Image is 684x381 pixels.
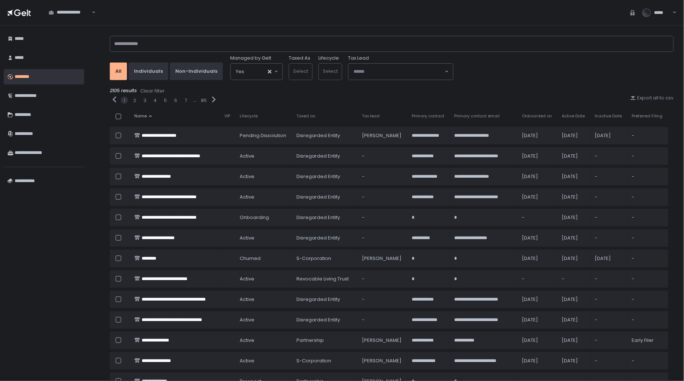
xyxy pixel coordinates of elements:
div: Partnership [297,337,353,344]
span: active [240,296,254,303]
div: Search for option [231,64,283,80]
input: Search for option [90,9,91,16]
div: [DATE] [522,235,553,241]
div: Disregarded Entity [297,173,353,180]
div: - [362,153,403,159]
div: [DATE] [522,173,553,180]
div: - [362,276,403,282]
input: Search for option [354,68,444,75]
button: Export all to csv [630,95,674,101]
div: - [632,153,664,159]
div: Disregarded Entity [297,194,353,200]
div: - [595,337,623,344]
input: Search for option [244,68,267,75]
div: 2105 results [110,87,674,95]
div: - [362,194,403,200]
button: 1 [124,97,125,104]
div: - [632,235,664,241]
label: Taxed As [289,55,310,61]
div: Search for option [44,5,96,20]
div: [PERSON_NAME] [362,255,403,262]
div: [DATE] [562,317,586,323]
div: - [595,276,623,282]
button: 4 [154,97,157,104]
div: [DATE] [562,132,586,139]
span: VIP [225,113,231,119]
div: - [632,214,664,221]
div: - [595,317,623,323]
div: Revocable Living Trust [297,276,353,282]
div: [PERSON_NAME] [362,337,403,344]
div: [DATE] [562,194,586,200]
span: Managed by Gelt [230,55,271,61]
span: Onboarded on [522,113,552,119]
div: Search for option [348,64,453,80]
div: [DATE] [562,296,586,303]
span: active [240,358,254,364]
div: - [522,276,553,282]
div: [DATE] [522,255,553,262]
div: - [562,276,586,282]
div: Disregarded Entity [297,317,353,323]
button: 6 [174,97,177,104]
div: Individuals [134,68,163,75]
button: 7 [185,97,187,104]
span: Primary contact email [455,113,500,119]
button: Clear filter [140,87,165,95]
div: - [632,173,664,180]
div: [DATE] [562,173,586,180]
div: [PERSON_NAME] [362,132,403,139]
span: active [240,337,254,344]
div: [DATE] [562,235,586,241]
span: Name [134,113,147,119]
span: Inactive Date [595,113,622,119]
div: - [632,358,664,364]
span: Select [323,68,338,75]
span: Yes [236,68,244,75]
div: - [632,132,664,139]
div: [DATE] [522,296,553,303]
div: [DATE] [562,214,586,221]
div: - [595,235,623,241]
div: Disregarded Entity [297,132,353,139]
div: [DATE] [562,153,586,159]
div: [DATE] [595,132,623,139]
span: Tax lead [362,113,380,119]
div: Non-Individuals [175,68,217,75]
span: active [240,276,254,282]
span: active [240,153,254,159]
span: Taxed as [297,113,316,119]
span: Active Date [562,113,585,119]
span: churned [240,255,261,262]
span: onboarding [240,214,269,221]
button: Non-Individuals [170,63,223,80]
button: Individuals [128,63,168,80]
div: - [362,173,403,180]
div: [DATE] [522,153,553,159]
span: Preferred Filing [632,113,663,119]
div: [DATE] [522,132,553,139]
label: Lifecycle [318,55,339,61]
div: [DATE] [562,337,586,344]
div: Disregarded Entity [297,153,353,159]
div: - [632,276,664,282]
div: - [632,296,664,303]
span: active [240,194,254,200]
div: - [595,358,623,364]
button: 85 [201,97,207,104]
button: Clear Selected [268,70,272,73]
button: All [110,63,127,80]
div: [DATE] [595,255,623,262]
button: 5 [164,97,167,104]
div: [PERSON_NAME] [362,358,403,364]
div: Disregarded Entity [297,214,353,221]
div: - [522,214,553,221]
div: Clear filter [140,88,165,94]
div: - [632,317,664,323]
span: Select [293,68,308,75]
